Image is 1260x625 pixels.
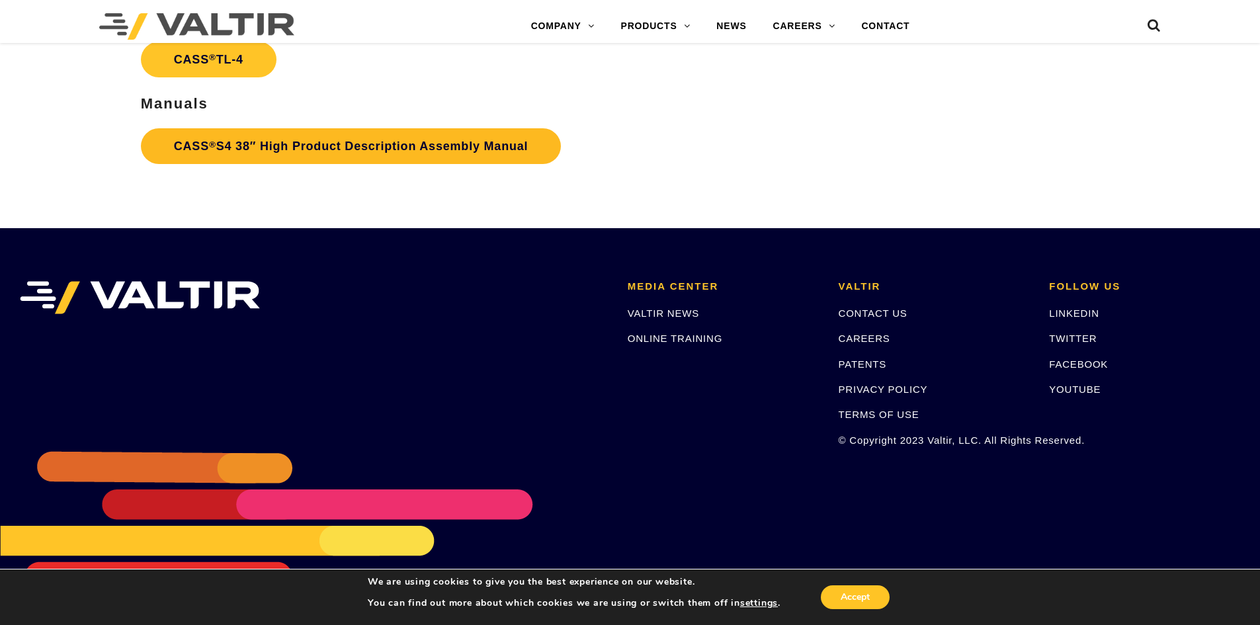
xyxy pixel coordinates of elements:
a: CAREERS [839,333,890,344]
a: COMPANY [518,13,608,40]
strong: Manuals [141,95,208,112]
button: Accept [821,585,890,609]
a: YOUTUBE [1049,384,1101,395]
img: Valtir [99,13,294,40]
a: PATENTS [839,358,887,370]
sup: ® [209,140,216,149]
p: We are using cookies to give you the best experience on our website. [368,576,780,588]
a: FACEBOOK [1049,358,1108,370]
a: LINKEDIN [1049,308,1099,319]
a: CONTACT US [839,308,907,319]
a: ONLINE TRAINING [628,333,722,344]
p: © Copyright 2023 Valtir, LLC. All Rights Reserved. [839,433,1030,448]
img: VALTIR [20,281,260,314]
a: TWITTER [1049,333,1097,344]
a: TERMS OF USE [839,409,919,420]
p: You can find out more about which cookies we are using or switch them off in . [368,597,780,609]
h2: MEDIA CENTER [628,281,819,292]
a: CASS®TL-4 [141,42,276,77]
h2: FOLLOW US [1049,281,1240,292]
a: PRODUCTS [608,13,704,40]
a: NEWS [703,13,759,40]
sup: ® [209,52,216,62]
a: CONTACT [848,13,923,40]
a: VALTIR NEWS [628,308,699,319]
a: CAREERS [760,13,849,40]
a: CASS®S4 38″ High Product Description Assembly Manual [141,128,562,164]
a: PRIVACY POLICY [839,384,928,395]
h2: VALTIR [839,281,1030,292]
button: settings [740,597,778,609]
